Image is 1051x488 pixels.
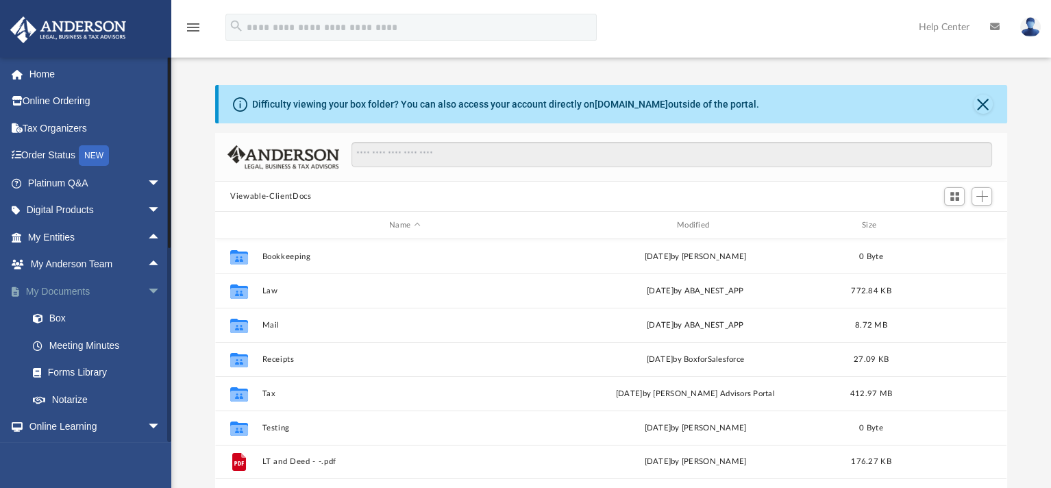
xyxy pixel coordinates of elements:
[262,286,547,295] button: Law
[147,197,175,225] span: arrow_drop_down
[10,197,182,224] a: Digital Productsarrow_drop_down
[252,97,759,112] div: Difficulty viewing your box folder? You can also access your account directly on outside of the p...
[972,187,992,206] button: Add
[10,251,175,278] a: My Anderson Teamarrow_drop_up
[262,355,547,364] button: Receipts
[1020,17,1041,37] img: User Pic
[553,251,838,263] div: [DATE] by [PERSON_NAME]
[10,169,182,197] a: Platinum Q&Aarrow_drop_down
[852,458,891,465] span: 176.27 KB
[10,142,182,170] a: Order StatusNEW
[850,390,892,398] span: 412.97 MB
[19,386,182,413] a: Notarize
[262,321,547,330] button: Mail
[10,114,182,142] a: Tax Organizers
[844,219,899,232] div: Size
[553,422,838,435] div: [DATE] by [PERSON_NAME]
[147,223,175,252] span: arrow_drop_up
[19,359,175,387] a: Forms Library
[147,169,175,197] span: arrow_drop_down
[230,191,311,203] button: Viewable-ClientDocs
[974,95,993,114] button: Close
[262,457,547,466] button: LT and Deed - -.pdf
[262,389,547,398] button: Tax
[553,219,838,232] div: Modified
[852,287,891,295] span: 772.84 KB
[10,413,175,441] a: Online Learningarrow_drop_down
[595,99,668,110] a: [DOMAIN_NAME]
[859,424,883,432] span: 0 Byte
[859,253,883,260] span: 0 Byte
[10,278,182,305] a: My Documentsarrow_drop_down
[147,251,175,279] span: arrow_drop_up
[147,413,175,441] span: arrow_drop_down
[185,19,201,36] i: menu
[229,19,244,34] i: search
[221,219,256,232] div: id
[10,60,182,88] a: Home
[10,88,182,115] a: Online Ordering
[855,321,887,329] span: 8.72 MB
[10,223,182,251] a: My Entitiesarrow_drop_up
[553,285,838,297] div: [DATE] by ABA_NEST_APP
[147,278,175,306] span: arrow_drop_down
[19,332,182,359] a: Meeting Minutes
[904,219,1000,232] div: id
[553,456,838,468] div: [DATE] by [PERSON_NAME]
[262,252,547,261] button: Bookkeeping
[351,142,992,168] input: Search files and folders
[553,354,838,366] div: [DATE] by BoxforSalesforce
[553,319,838,332] div: [DATE] by ABA_NEST_APP
[185,26,201,36] a: menu
[262,219,547,232] div: Name
[553,388,838,400] div: [DATE] by [PERSON_NAME] Advisors Portal
[262,424,547,432] button: Testing
[79,145,109,166] div: NEW
[6,16,130,43] img: Anderson Advisors Platinum Portal
[944,187,965,206] button: Switch to Grid View
[19,440,175,467] a: Courses
[854,356,889,363] span: 27.09 KB
[19,305,175,332] a: Box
